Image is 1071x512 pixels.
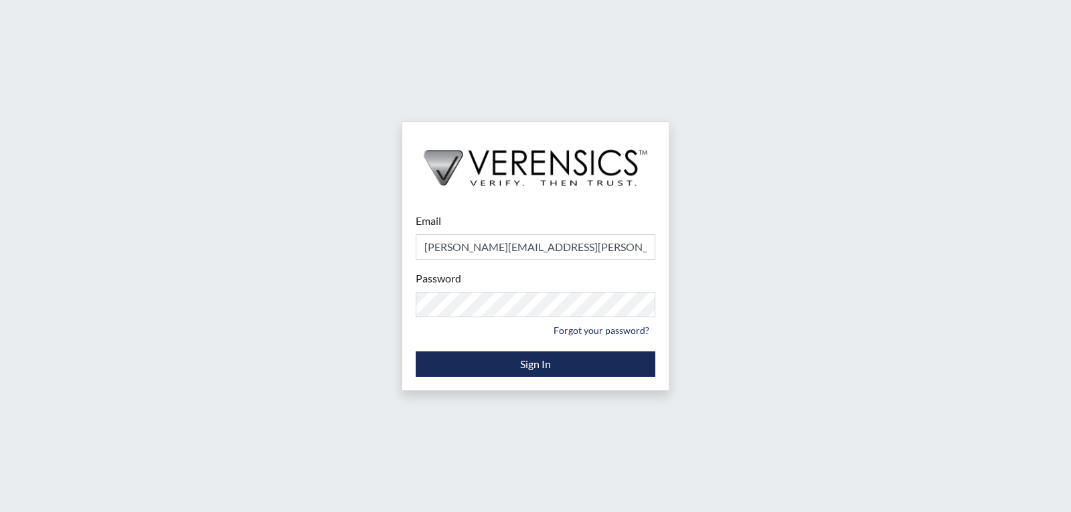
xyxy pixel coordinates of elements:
input: Email [416,234,655,260]
label: Email [416,213,441,229]
a: Forgot your password? [548,320,655,341]
img: logo-wide-black.2aad4157.png [402,122,669,199]
label: Password [416,270,461,286]
button: Sign In [416,351,655,377]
